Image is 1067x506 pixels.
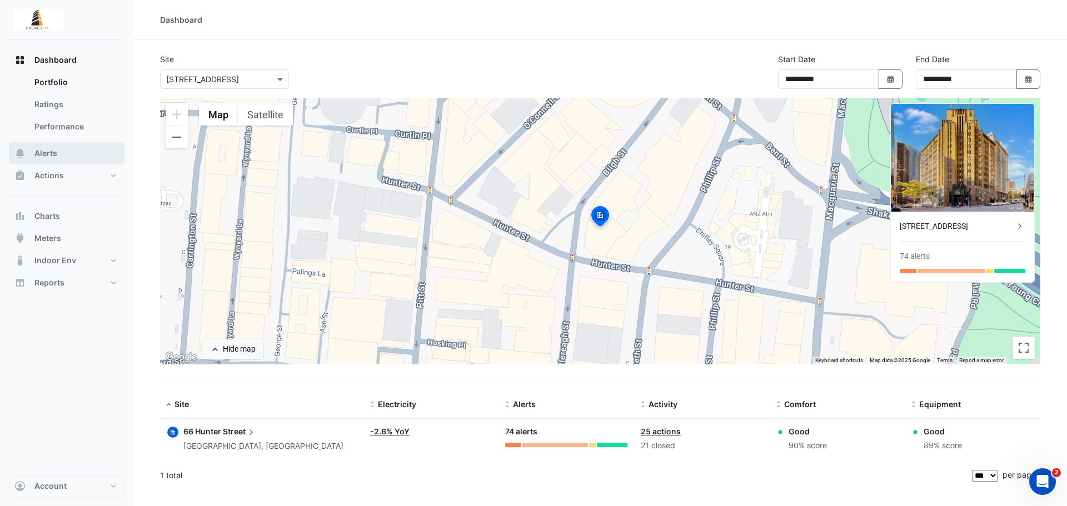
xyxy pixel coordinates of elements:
[238,103,293,126] button: Show satellite imagery
[26,116,124,138] a: Performance
[9,205,124,227] button: Charts
[937,357,953,363] a: Terms (opens in new tab)
[9,142,124,164] button: Alerts
[34,277,64,288] span: Reports
[163,350,200,364] img: Google
[166,103,188,126] button: Zoom in
[9,227,124,249] button: Meters
[378,399,416,409] span: Electricity
[870,357,930,363] span: Map data ©2025 Google
[641,439,763,452] div: 21 closed
[886,74,896,84] fa-icon: Select Date
[14,54,26,66] app-icon: Dashboard
[9,272,124,294] button: Reports
[14,170,26,181] app-icon: Actions
[14,255,26,266] app-icon: Indoor Env
[1024,74,1034,84] fa-icon: Select Date
[160,462,970,489] div: 1 total
[9,164,124,187] button: Actions
[183,427,221,436] span: 66 Hunter
[14,233,26,244] app-icon: Meters
[223,343,256,355] div: Hide map
[9,249,124,272] button: Indoor Env
[34,211,60,222] span: Charts
[815,357,863,364] button: Keyboard shortcuts
[223,425,257,438] span: Street
[163,350,200,364] a: Open this area in Google Maps (opens a new window)
[199,103,238,126] button: Show street map
[1052,468,1061,477] span: 2
[924,439,962,452] div: 89% score
[13,9,63,31] img: Company Logo
[900,221,1014,232] div: [STREET_ADDRESS]
[891,104,1034,212] img: 66 Hunter Street
[34,233,61,244] span: Meters
[924,425,962,437] div: Good
[34,170,64,181] span: Actions
[1013,337,1035,359] button: Toggle fullscreen view
[26,71,124,93] a: Portfolio
[505,425,627,438] div: 74 alerts
[919,399,961,409] span: Equipment
[641,427,681,436] a: 25 actions
[174,399,189,409] span: Site
[160,53,174,65] label: Site
[900,251,930,262] div: 74 alerts
[778,53,815,65] label: Start Date
[959,357,1004,363] a: Report a map error
[34,54,77,66] span: Dashboard
[789,439,827,452] div: 90% score
[14,211,26,222] app-icon: Charts
[1003,470,1036,479] span: per page
[183,440,343,453] div: [GEOGRAPHIC_DATA], [GEOGRAPHIC_DATA]
[160,14,202,26] div: Dashboard
[166,126,188,148] button: Zoom out
[649,399,677,409] span: Activity
[789,425,827,437] div: Good
[9,475,124,497] button: Account
[26,93,124,116] a: Ratings
[14,148,26,159] app-icon: Alerts
[202,339,263,359] button: Hide map
[784,399,816,409] span: Comfort
[370,427,410,436] a: -2.6% YoY
[14,277,26,288] app-icon: Reports
[34,148,57,159] span: Alerts
[1029,468,1056,495] iframe: Intercom live chat
[34,480,67,492] span: Account
[916,53,949,65] label: End Date
[9,71,124,142] div: Dashboard
[588,204,612,231] img: site-pin-selected.svg
[9,49,124,71] button: Dashboard
[34,255,76,266] span: Indoor Env
[513,399,536,409] span: Alerts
